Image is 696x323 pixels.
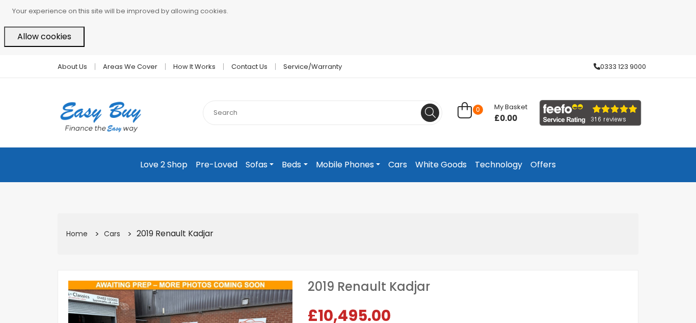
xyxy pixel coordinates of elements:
a: 0333 123 9000 [586,63,646,70]
img: Easy Buy [50,88,151,145]
a: Cars [104,229,120,239]
h1: 2019 Renault Kadjar [308,281,628,293]
a: 0 My Basket £0.00 [458,108,527,119]
span: £0.00 [494,113,527,123]
a: White Goods [411,156,471,174]
a: Sofas [242,156,278,174]
span: 0 [473,105,483,115]
a: Love 2 Shop [136,156,192,174]
button: Allow cookies [4,27,85,47]
a: Technology [471,156,526,174]
a: Service/Warranty [276,63,342,70]
a: About Us [50,63,95,70]
a: Areas we cover [95,63,166,70]
a: Home [66,229,88,239]
img: feefo_logo [540,100,641,126]
li: 2019 Renault Kadjar [124,226,215,242]
a: How it works [166,63,224,70]
input: Search [203,101,442,125]
a: Contact Us [224,63,276,70]
span: My Basket [494,102,527,112]
a: Beds [278,156,311,174]
p: Your experience on this site will be improved by allowing cookies. [12,4,692,18]
a: Mobile Phones [312,156,384,174]
a: Cars [384,156,411,174]
a: Offers [526,156,560,174]
a: Pre-Loved [192,156,242,174]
